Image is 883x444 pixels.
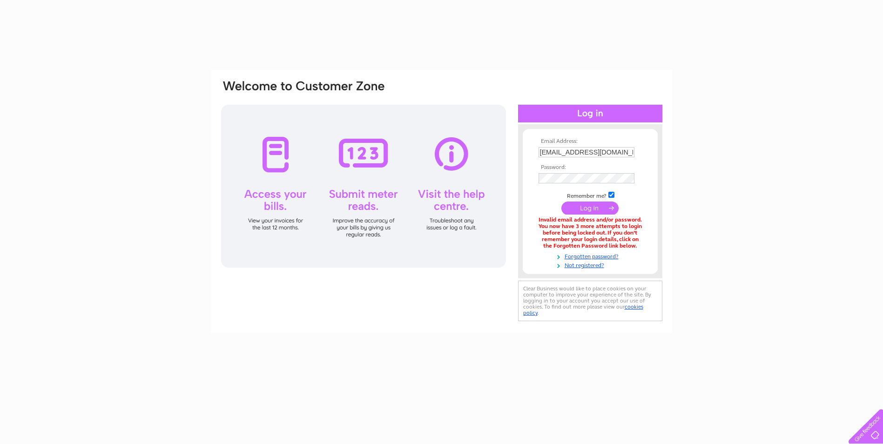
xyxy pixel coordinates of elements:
[536,190,644,200] td: Remember me?
[536,164,644,171] th: Password:
[561,202,619,215] input: Submit
[523,303,643,316] a: cookies policy
[518,281,662,321] div: Clear Business would like to place cookies on your computer to improve your experience of the sit...
[536,138,644,145] th: Email Address:
[539,260,644,269] a: Not registered?
[539,251,644,260] a: Forgotten password?
[539,217,642,249] div: Invalid email address and/or password. You now have 3 more attempts to login before being locked ...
